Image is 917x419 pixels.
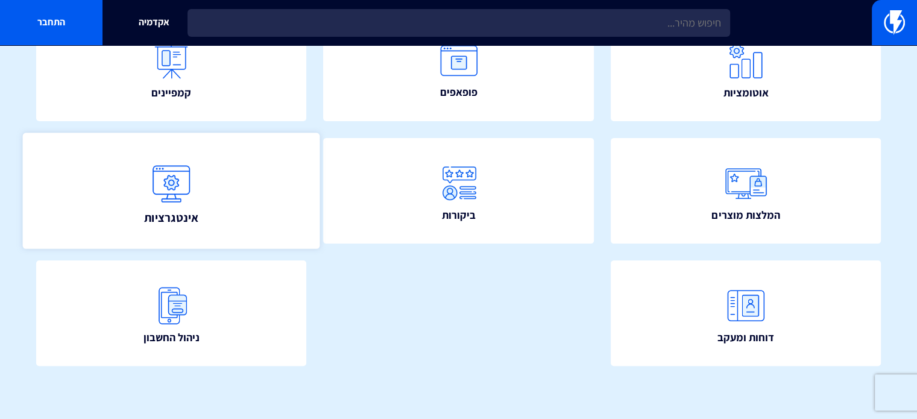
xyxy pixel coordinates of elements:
a: דוחות ומעקב [611,260,881,366]
span: ניהול החשבון [143,330,200,345]
span: דוחות ומעקב [717,330,774,345]
a: קמפיינים [36,16,306,121]
span: פופאפים [440,84,477,100]
a: ביקורות [323,138,593,244]
a: המלצות מוצרים [611,138,881,244]
span: ביקורות [442,207,476,223]
span: קמפיינים [151,85,191,101]
span: אינטגרציות [144,209,198,225]
span: אוטומציות [723,85,768,101]
a: פופאפים [323,16,593,121]
span: המלצות מוצרים [711,207,780,223]
input: חיפוש מהיר... [187,9,730,37]
a: ניהול החשבון [36,260,306,366]
a: אוטומציות [611,16,881,121]
a: אינטגרציות [23,133,320,249]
